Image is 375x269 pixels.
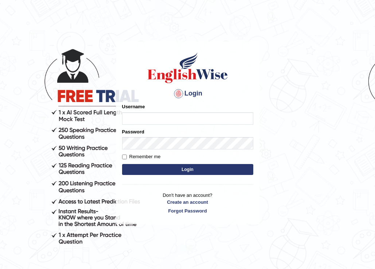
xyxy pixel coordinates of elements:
[122,153,161,160] label: Remember me
[122,164,253,175] button: Login
[122,155,127,159] input: Remember me
[122,88,253,100] h4: Login
[122,103,145,110] label: Username
[122,199,253,206] a: Create an account
[122,207,253,214] a: Forgot Password
[122,192,253,214] p: Don't have an account?
[146,51,229,84] img: Logo of English Wise sign in for intelligent practice with AI
[122,128,144,135] label: Password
